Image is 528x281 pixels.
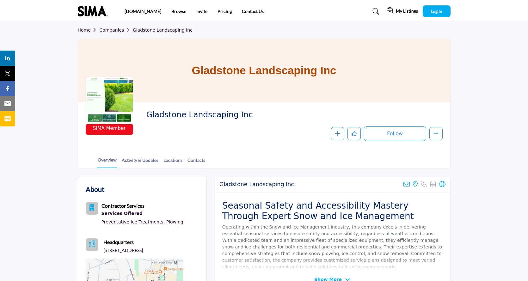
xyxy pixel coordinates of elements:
[101,219,165,224] a: Preventative Ice Treatments,
[86,184,104,194] h2: About
[103,238,134,246] b: Headquarters
[78,27,100,33] a: Home
[125,9,161,14] a: [DOMAIN_NAME]
[121,157,159,168] a: Activity & Updates
[219,181,294,188] h2: Gladstone Landscaping Inc
[166,219,183,224] a: Plowing
[364,126,426,141] button: Follow
[196,9,207,14] a: Invite
[86,202,98,215] button: Category Icon
[97,156,117,168] a: Overview
[222,224,443,270] p: Operating within the Snow and Ice Management industry, this company excels in delivering essentia...
[366,6,383,16] a: Search
[242,9,264,14] a: Contact Us
[101,210,183,218] div: Services Offered refers to the specific products, assistance, or expertise a business provides to...
[101,210,183,218] a: Services Offered
[86,238,98,251] button: Headquarter icon
[163,157,183,168] a: Locations
[423,5,451,17] button: Log In
[99,27,133,33] a: Companies
[387,8,418,15] div: My Listings
[146,110,289,120] span: Gladstone Landscaping Inc
[171,9,186,14] a: Browse
[396,8,418,14] h5: My Listings
[133,27,193,33] a: Gladstone Landscaping Inc
[222,200,443,222] h2: Seasonal Safety and Accessibility Mastery Through Expert Snow and Ice Management
[347,127,361,140] button: Like
[429,127,443,140] button: More details
[103,247,143,254] p: [STREET_ADDRESS]
[93,125,126,132] span: SIMA Member
[101,203,144,209] b: Contractor Services
[101,204,144,209] a: Contractor Services
[218,9,232,14] a: Pricing
[192,39,336,102] h1: Gladstone Landscaping Inc
[431,9,442,14] span: Log In
[78,6,111,16] img: site Logo
[187,157,206,168] a: Contacts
